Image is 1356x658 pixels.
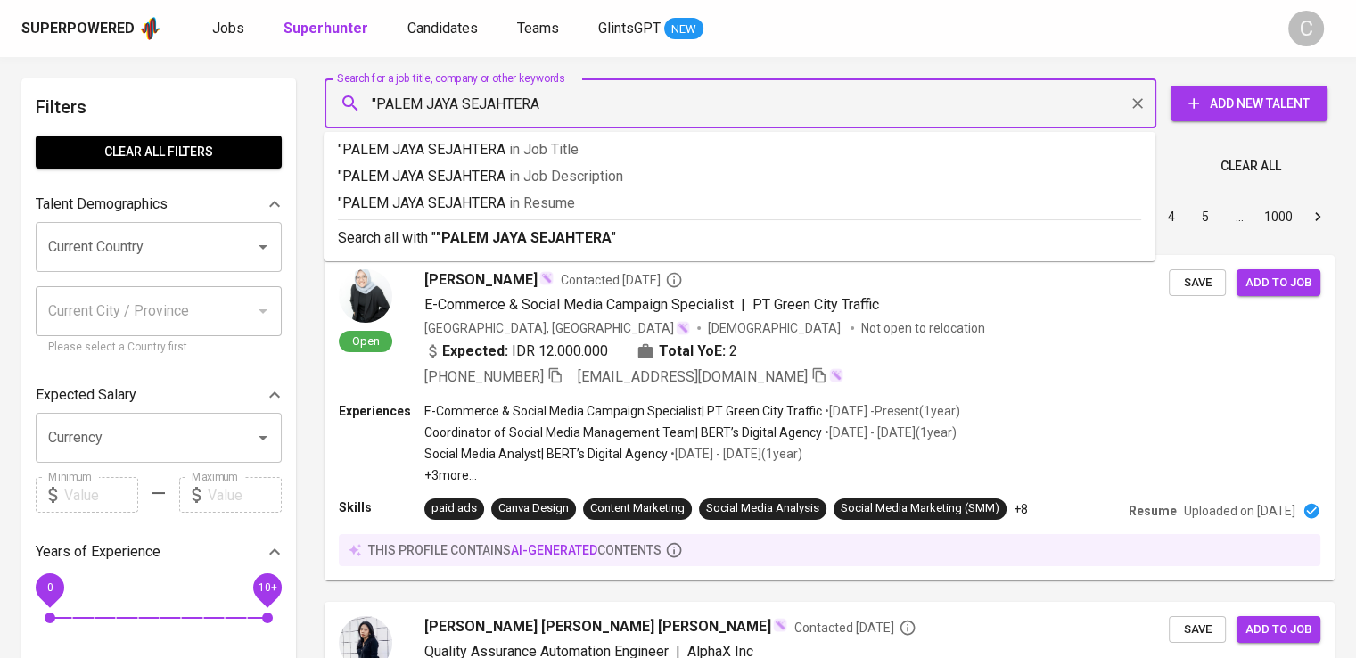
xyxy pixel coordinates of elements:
p: "PALEM JAYA SEJAHTERA [338,193,1141,214]
p: +3 more ... [424,466,960,484]
a: Superhunter [284,18,372,40]
button: Add to job [1237,616,1320,644]
button: Go to page 1000 [1259,202,1298,231]
span: Contacted [DATE] [794,619,916,637]
button: Add to job [1237,269,1320,297]
p: Talent Demographics [36,193,168,215]
span: Clear All filters [50,141,267,163]
span: in Job Title [509,141,579,158]
p: Skills [339,498,424,516]
a: Open[PERSON_NAME]Contacted [DATE]E-Commerce & Social Media Campaign Specialist|PT Green City Traf... [325,255,1335,580]
p: "PALEM JAYA SEJAHTERA [338,166,1141,187]
img: magic_wand.svg [539,271,554,285]
p: "PALEM JAYA SEJAHTERA [338,139,1141,160]
span: Save [1178,620,1217,640]
button: Go to page 4 [1157,202,1186,231]
p: Coordinator of Social Media Management Team | BERT’s Digital Agency [424,424,822,441]
button: Clear All filters [36,136,282,169]
p: Search all with " " [338,227,1141,249]
button: Go to page 5 [1191,202,1220,231]
span: | [741,294,745,316]
p: Resume [1129,502,1177,520]
span: 0 [46,581,53,594]
span: 2 [729,341,737,362]
span: Contacted [DATE] [561,271,683,289]
span: Jobs [212,20,244,37]
b: "PALEM JAYA SEJAHTERA [436,229,612,246]
p: +8 [1014,500,1028,518]
input: Value [64,477,138,513]
img: magic_wand.svg [829,368,843,382]
input: Value [208,477,282,513]
span: in Job Description [509,168,623,185]
button: Save [1169,616,1226,644]
p: • [DATE] - [DATE] ( 1 year ) [668,445,802,463]
span: Clear All [1220,155,1281,177]
span: [PERSON_NAME] [PERSON_NAME] [PERSON_NAME] [424,616,771,637]
p: Not open to relocation [861,319,985,337]
a: GlintsGPT NEW [598,18,703,40]
span: [EMAIL_ADDRESS][DOMAIN_NAME] [578,368,808,385]
button: Open [251,234,275,259]
button: Go to next page [1303,202,1332,231]
a: Jobs [212,18,248,40]
p: Years of Experience [36,541,160,563]
span: Add New Talent [1185,93,1313,115]
button: Clear [1125,91,1150,116]
div: IDR 12.000.000 [424,341,608,362]
b: Superhunter [284,20,368,37]
div: [GEOGRAPHIC_DATA], [GEOGRAPHIC_DATA] [424,319,690,337]
p: E-Commerce & Social Media Campaign Specialist | PT Green City Traffic [424,402,822,420]
a: Teams [517,18,563,40]
span: [PHONE_NUMBER] [424,368,544,385]
div: Years of Experience [36,534,282,570]
div: Superpowered [21,19,135,39]
p: Please select a Country first [48,339,269,357]
div: Content Marketing [590,500,685,517]
img: 65fae6ee5d14f216bafb1f375fbfc81a.jpg [339,269,392,323]
span: PT Green City Traffic [752,296,879,313]
button: Clear All [1213,150,1288,183]
p: Experiences [339,402,424,420]
a: Superpoweredapp logo [21,15,162,42]
span: Teams [517,20,559,37]
span: GlintsGPT [598,20,661,37]
img: app logo [138,15,162,42]
div: … [1225,208,1253,226]
span: Add to job [1245,620,1311,640]
span: [PERSON_NAME] [424,269,538,291]
span: NEW [664,21,703,38]
span: 10+ [258,581,276,594]
svg: By Batam recruiter [665,271,683,289]
span: E-Commerce & Social Media Campaign Specialist [424,296,734,313]
img: magic_wand.svg [676,321,690,335]
b: Expected: [442,341,508,362]
span: [DEMOGRAPHIC_DATA] [708,319,843,337]
div: Social Media Marketing (SMM) [841,500,999,517]
nav: pagination navigation [1019,202,1335,231]
img: magic_wand.svg [773,618,787,632]
span: Candidates [407,20,478,37]
button: Add New Talent [1171,86,1327,121]
span: in Resume [509,194,575,211]
p: • [DATE] - [DATE] ( 1 year ) [822,424,957,441]
a: Candidates [407,18,481,40]
span: AI-generated [511,543,597,557]
b: Total YoE: [659,341,726,362]
div: Canva Design [498,500,569,517]
p: Expected Salary [36,384,136,406]
svg: By Batam recruiter [899,619,916,637]
button: Save [1169,269,1226,297]
div: Social Media Analysis [706,500,819,517]
div: Talent Demographics [36,186,282,222]
div: C [1288,11,1324,46]
p: • [DATE] - Present ( 1 year ) [822,402,960,420]
h6: Filters [36,93,282,121]
p: Social Media Analyst | BERT’s Digital Agency [424,445,668,463]
p: Uploaded on [DATE] [1184,502,1295,520]
button: Open [251,425,275,450]
span: Save [1178,273,1217,293]
div: paid ads [431,500,477,517]
span: Add to job [1245,273,1311,293]
p: this profile contains contents [368,541,662,559]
